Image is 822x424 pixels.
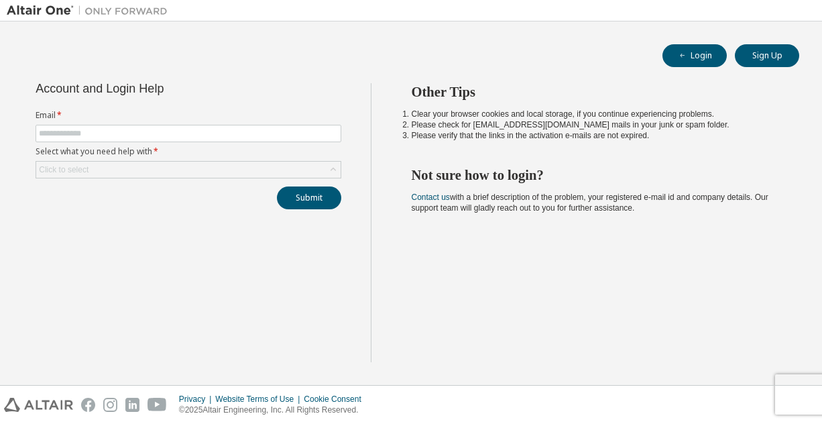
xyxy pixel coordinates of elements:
img: youtube.svg [148,398,167,412]
li: Please verify that the links in the activation e-mails are not expired. [412,130,776,141]
img: Altair One [7,4,174,17]
label: Select what you need help with [36,146,341,157]
a: Contact us [412,193,450,202]
img: altair_logo.svg [4,398,73,412]
div: Cookie Consent [304,394,369,405]
li: Please check for [EMAIL_ADDRESS][DOMAIN_NAME] mails in your junk or spam folder. [412,119,776,130]
label: Email [36,110,341,121]
img: linkedin.svg [125,398,139,412]
img: instagram.svg [103,398,117,412]
div: Privacy [179,394,215,405]
div: Click to select [36,162,341,178]
span: with a brief description of the problem, your registered e-mail id and company details. Our suppo... [412,193,768,213]
button: Login [662,44,727,67]
h2: Other Tips [412,83,776,101]
button: Sign Up [735,44,799,67]
img: facebook.svg [81,398,95,412]
h2: Not sure how to login? [412,166,776,184]
div: Website Terms of Use [215,394,304,405]
div: Account and Login Help [36,83,280,94]
li: Clear your browser cookies and local storage, if you continue experiencing problems. [412,109,776,119]
div: Click to select [39,164,89,175]
button: Submit [277,187,341,209]
p: © 2025 Altair Engineering, Inc. All Rights Reserved. [179,405,369,416]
